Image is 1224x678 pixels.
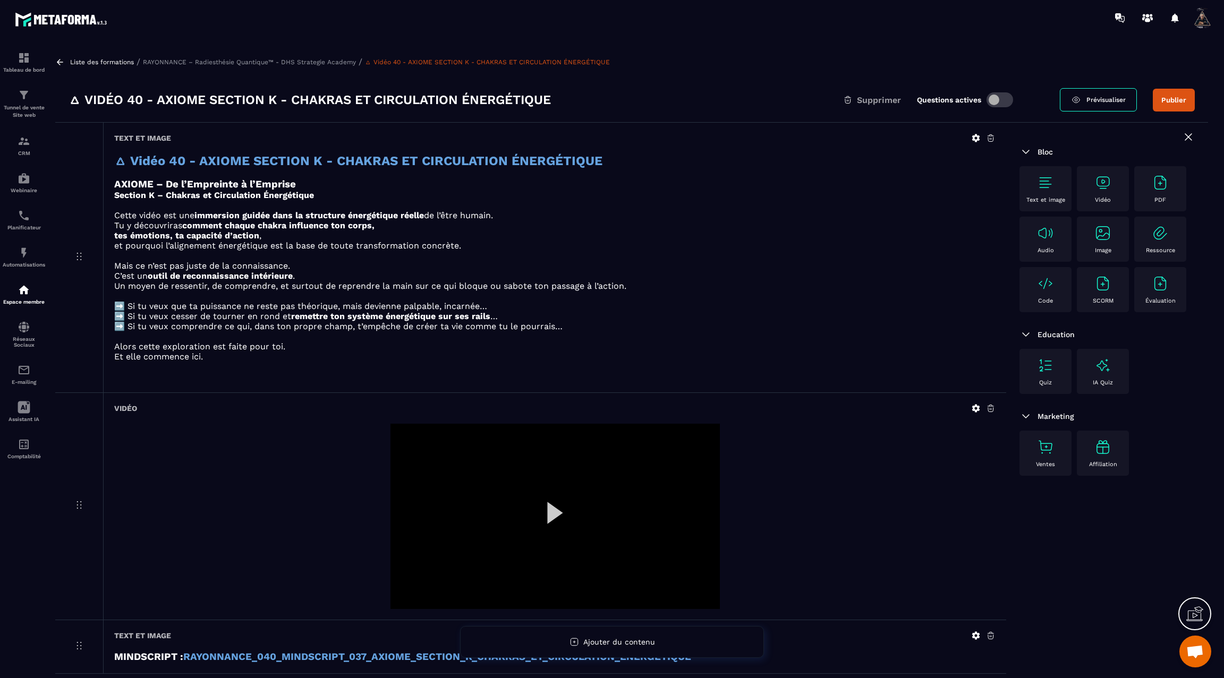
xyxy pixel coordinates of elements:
span: , [259,230,261,241]
span: C’est un [114,271,148,281]
img: automations [18,284,30,296]
span: / [359,57,362,67]
img: email [18,364,30,376]
span: Tu y découvriras [114,220,182,230]
a: 🜂 Vidéo 40 - AXIOME SECTION K - CHAKRAS ET CIRCULATION ÉNERGÉTIQUE [365,58,610,66]
button: Publier [1153,89,1195,111]
h6: Text et image [114,631,171,640]
img: text-image [1094,439,1111,456]
img: text-image no-wra [1094,174,1111,191]
p: Vidéo [1095,196,1111,203]
img: arrow-down [1019,328,1032,341]
span: Bloc [1038,148,1053,156]
p: Ressource [1146,247,1175,254]
a: accountantaccountantComptabilité [3,430,45,467]
p: Tableau de bord [3,67,45,73]
span: Prévisualiser [1086,96,1126,104]
a: schedulerschedulerPlanificateur [3,201,45,238]
img: text-image no-wra [1152,174,1169,191]
span: Marketing [1038,412,1074,420]
p: Comptabilité [3,453,45,459]
p: Quiz [1039,379,1052,386]
p: IA Quiz [1093,379,1113,386]
a: emailemailE-mailing [3,356,45,393]
h6: Text et image [114,134,171,142]
a: Assistant IA [3,393,45,430]
img: arrow-down [1019,410,1032,423]
img: text-image no-wra [1037,225,1054,242]
p: CRM [3,150,45,156]
span: et pourquoi l’alignement énergétique est la base de toute transformation concrète. [114,241,461,251]
img: text-image no-wra [1094,225,1111,242]
strong: AXIOME – De l’Empreinte à l’Emprise [114,178,296,190]
img: automations [18,172,30,185]
p: Automatisations [3,262,45,268]
strong: Section K – Chakras et Circulation Énergétique [114,190,314,200]
p: Ventes [1036,461,1055,468]
p: E-mailing [3,379,45,385]
img: automations [18,246,30,259]
label: Questions actives [917,96,981,104]
span: … [490,311,498,321]
span: / [137,57,140,67]
a: automationsautomationsWebinaire [3,164,45,201]
span: Et elle commence ici. [114,351,203,362]
span: Education [1038,330,1075,339]
strong: outil de reconnaissance intérieure [148,271,293,281]
a: automationsautomationsAutomatisations [3,238,45,276]
img: text-image no-wra [1037,357,1054,374]
p: Planificateur [3,225,45,230]
img: accountant [18,438,30,451]
span: Un moyen de ressentir, de comprendre, et surtout de reprendre la main sur ce qui bloque ou sabote... [114,281,626,291]
img: logo [15,10,110,29]
h6: Vidéo [114,404,137,413]
strong: RAYONNANCE_040_MINDSCRIPT_037_AXIOME_SECTION_K_CHAKRAS_ET_CIRCULATION_ENERGETIQUE [183,651,691,663]
img: text-image no-wra [1152,275,1169,292]
span: . [293,271,295,281]
p: Audio [1038,247,1054,254]
p: Assistant IA [3,416,45,422]
strong: remettre ton système énergétique sur ses rails [291,311,490,321]
h3: 🜂 Vidéo 40 - AXIOME SECTION K - CHAKRAS ET CIRCULATION ÉNERGÉTIQUE [69,91,551,108]
a: Liste des formations [70,58,134,66]
a: formationformationTableau de bord [3,44,45,81]
strong: comment chaque chakra influence ton corps, [182,220,375,230]
a: formationformationCRM [3,127,45,164]
p: Webinaire [3,187,45,193]
span: Alors cette exploration est faite pour toi. [114,341,285,351]
p: Espace membre [3,299,45,305]
p: Code [1038,297,1053,304]
span: Mais ce n’est pas juste de la connaissance. [114,261,290,271]
span: ➡️ Si tu veux que ta puissance ne reste pas théorique, mais devienne palpable, incarnée… [114,301,487,311]
img: text-image no-wra [1037,174,1054,191]
a: Prévisualiser [1060,88,1137,111]
img: formation [18,52,30,64]
strong: 🜂 Vidéo 40 - AXIOME SECTION K - CHAKRAS ET CIRCULATION ÉNERGÉTIQUE [114,153,602,168]
img: scheduler [18,209,30,222]
a: automationsautomationsEspace membre [3,276,45,313]
p: SCORM [1093,297,1113,304]
span: ➡️ Si tu veux comprendre ce qui, dans ton propre champ, t’empêche de créer ta vie comme tu le pou... [114,321,563,331]
strong: immersion guidée dans la structure énergétique réelle [194,210,424,220]
a: social-networksocial-networkRéseaux Sociaux [3,313,45,356]
p: Évaluation [1145,297,1176,304]
p: Affiliation [1089,461,1117,468]
img: arrow-down [1019,145,1032,158]
span: Ajouter du contenu [583,638,655,646]
strong: tes émotions, ta capacité d’action [114,230,259,241]
p: PDF [1154,196,1166,203]
a: formationformationTunnel de vente Site web [3,81,45,127]
img: text-image no-wra [1094,275,1111,292]
span: Supprimer [857,95,901,105]
strong: MINDSCRIPT : [114,651,183,663]
p: RAYONNANCE – Radiesthésie Quantique™ - DHS Strategie Academy [143,58,356,66]
span: Cette vidéo est une [114,210,194,220]
p: Image [1095,247,1111,254]
img: text-image [1094,357,1111,374]
img: formation [18,135,30,148]
p: Réseaux Sociaux [3,336,45,348]
img: social-network [18,321,30,333]
div: Ouvrir le chat [1179,636,1211,667]
img: text-image no-wra [1037,439,1054,456]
